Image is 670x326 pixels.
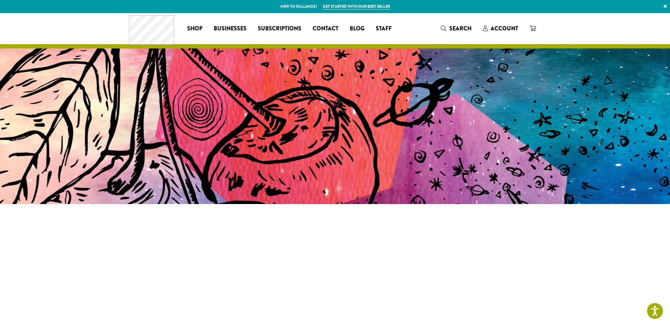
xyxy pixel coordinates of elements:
span: Staff [376,24,392,33]
a: Shop [182,23,208,34]
span: Businesses [214,24,247,33]
span: Subscriptions [258,24,301,33]
a: Search [435,23,477,34]
span: Search [449,24,472,33]
span: Contact [313,24,338,33]
a: Get started with our best seller [323,4,390,10]
span: Blog [350,24,364,33]
span: Shop [187,24,202,33]
a: Staff [370,23,397,34]
span: Account [491,24,518,33]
